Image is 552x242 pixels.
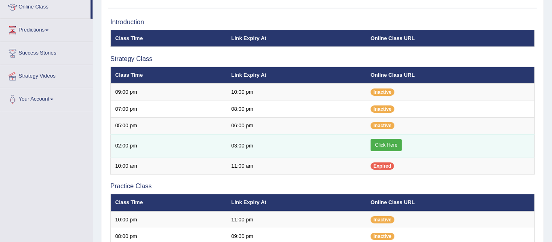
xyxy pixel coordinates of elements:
[111,101,227,118] td: 07:00 pm
[371,88,394,96] span: Inactive
[227,211,366,228] td: 11:00 pm
[0,65,93,85] a: Strategy Videos
[227,134,366,158] td: 03:00 pm
[371,233,394,240] span: Inactive
[371,105,394,113] span: Inactive
[227,101,366,118] td: 08:00 pm
[227,194,366,211] th: Link Expiry At
[111,30,227,47] th: Class Time
[111,211,227,228] td: 10:00 pm
[0,19,93,39] a: Predictions
[110,55,535,63] h3: Strategy Class
[371,122,394,129] span: Inactive
[227,30,366,47] th: Link Expiry At
[0,42,93,62] a: Success Stories
[111,158,227,175] td: 10:00 am
[227,118,366,135] td: 06:00 pm
[110,183,535,190] h3: Practice Class
[366,67,534,84] th: Online Class URL
[111,84,227,101] td: 09:00 pm
[371,162,394,170] span: Expired
[111,67,227,84] th: Class Time
[110,19,535,26] h3: Introduction
[111,194,227,211] th: Class Time
[366,30,534,47] th: Online Class URL
[366,194,534,211] th: Online Class URL
[227,67,366,84] th: Link Expiry At
[371,216,394,223] span: Inactive
[227,84,366,101] td: 10:00 pm
[371,139,402,151] a: Click Here
[227,158,366,175] td: 11:00 am
[111,118,227,135] td: 05:00 pm
[0,88,93,108] a: Your Account
[111,134,227,158] td: 02:00 pm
